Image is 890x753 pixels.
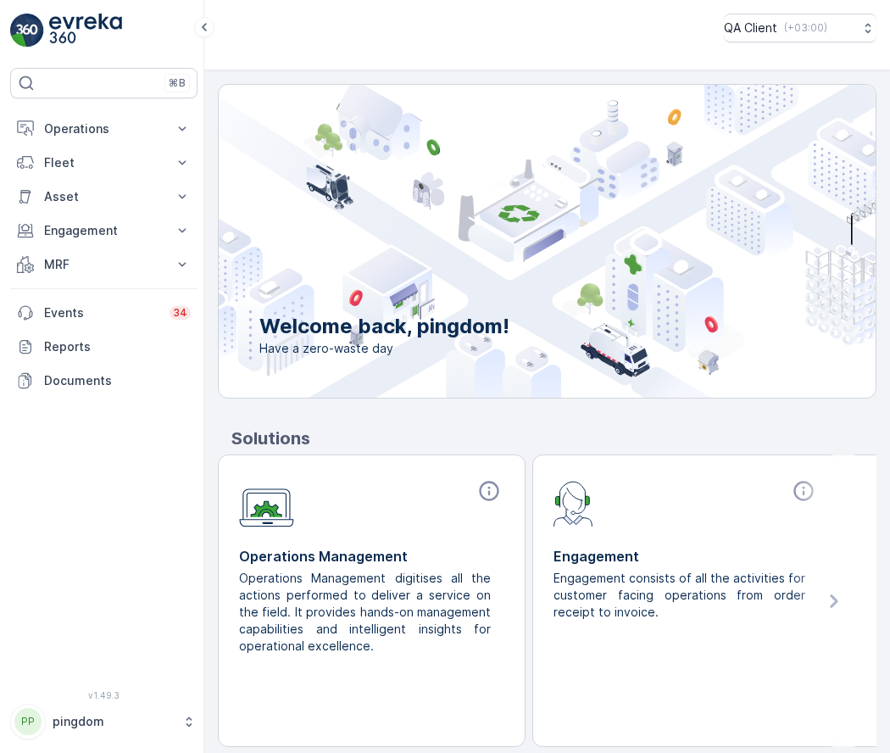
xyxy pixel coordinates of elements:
[53,713,174,730] p: pingdom
[44,304,159,321] p: Events
[44,222,164,239] p: Engagement
[44,338,191,355] p: Reports
[49,14,122,47] img: logo_light-DOdMpM7g.png
[10,146,197,180] button: Fleet
[173,306,187,320] p: 34
[10,180,197,214] button: Asset
[44,372,191,389] p: Documents
[169,76,186,90] p: ⌘B
[10,112,197,146] button: Operations
[239,479,294,527] img: module-icon
[553,479,593,527] img: module-icon
[44,256,164,273] p: MRF
[44,188,164,205] p: Asset
[784,21,827,35] p: ( +03:00 )
[10,14,44,47] img: logo
[10,704,197,739] button: PPpingdom
[553,570,805,621] p: Engagement consists of all the activities for customer facing operations from order receipt to in...
[10,690,197,700] span: v 1.49.3
[10,248,197,282] button: MRF
[44,154,164,171] p: Fleet
[10,296,197,330] a: Events34
[259,340,509,357] span: Have a zero-waste day
[142,85,876,398] img: city illustration
[553,546,819,566] p: Engagement
[10,214,197,248] button: Engagement
[239,546,504,566] p: Operations Management
[44,120,164,137] p: Operations
[231,426,876,451] p: Solutions
[239,570,491,655] p: Operations Management digitises all the actions performed to deliver a service on the field. It p...
[14,708,42,735] div: PP
[10,364,197,398] a: Documents
[10,330,197,364] a: Reports
[724,20,777,36] p: QA Client
[259,313,509,340] p: Welcome back, pingdom!
[724,14,876,42] button: QA Client(+03:00)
